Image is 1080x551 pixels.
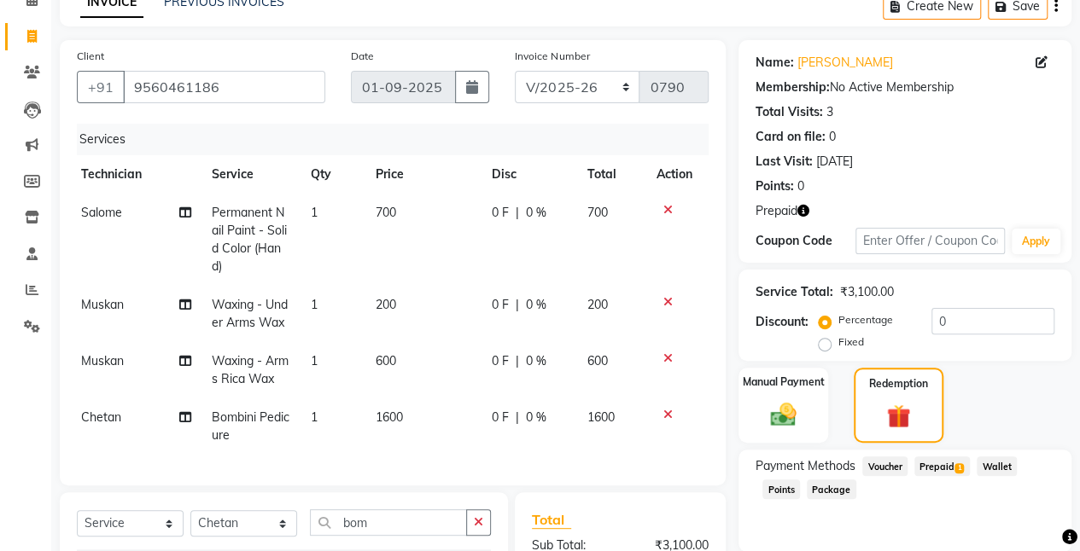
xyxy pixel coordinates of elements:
span: 1 [954,463,964,473]
div: Points: [756,177,794,195]
div: Total Visits: [756,103,823,121]
img: _gift.svg [879,402,919,432]
label: Manual Payment [743,374,825,390]
span: 0 F [492,409,509,426]
input: Enter Offer / Coupon Code [855,228,1005,254]
label: Date [351,49,374,64]
span: 700 [587,205,608,220]
button: Apply [1012,229,1060,254]
span: Wallet [977,456,1017,476]
span: 0 % [526,296,546,314]
a: [PERSON_NAME] [797,54,893,72]
span: 200 [376,297,396,312]
span: 1 [311,409,318,425]
span: Points [762,479,800,499]
div: Last Visit: [756,153,813,171]
span: | [516,296,519,314]
div: Card on file: [756,128,826,146]
th: Qty [301,155,366,194]
span: | [516,409,519,426]
div: Discount: [756,313,809,331]
span: 0 F [492,296,509,314]
span: 0 F [492,204,509,222]
span: Prepaid [914,456,970,476]
span: Voucher [862,456,908,476]
span: 0 % [526,204,546,222]
span: 200 [587,297,608,312]
label: Client [77,49,104,64]
span: | [516,352,519,370]
div: Name: [756,54,794,72]
span: 1 [311,297,318,312]
span: Waxing - Under Arms Wax [212,297,288,330]
div: [DATE] [816,153,853,171]
img: _cash.svg [762,400,804,430]
span: Salome [81,205,122,220]
span: Total [532,511,571,529]
input: Search by Name/Mobile/Email/Code [123,71,325,103]
th: Disc [482,155,577,194]
span: 1 [311,205,318,220]
th: Total [577,155,646,194]
label: Redemption [869,376,928,391]
span: 600 [376,353,396,368]
span: Muskan [81,353,124,368]
span: Prepaid [756,202,797,220]
th: Service [201,155,301,194]
span: 1 [311,353,318,368]
div: 0 [829,128,836,146]
div: Service Total: [756,283,833,301]
span: Muskan [81,297,124,312]
span: 700 [376,205,396,220]
span: Waxing - Arms Rica Wax [212,353,289,386]
th: Technician [71,155,201,194]
span: 600 [587,353,608,368]
div: Services [73,124,715,155]
span: 1600 [587,409,615,425]
span: 0 F [492,352,509,370]
span: 1600 [376,409,403,425]
span: 0 % [526,352,546,370]
span: Chetan [81,409,121,425]
span: Bombini Pedicure [212,409,289,443]
div: Coupon Code [756,232,855,250]
span: Package [807,479,856,499]
label: Percentage [838,312,893,328]
div: Membership: [756,78,830,96]
label: Invoice Number [515,49,589,64]
div: 3 [826,103,833,121]
th: Price [365,155,482,194]
button: +91 [77,71,125,103]
div: No Active Membership [756,78,1054,96]
input: Search or Scan [310,509,467,536]
label: Fixed [838,334,864,350]
span: 0 % [526,409,546,426]
span: | [516,204,519,222]
div: ₹3,100.00 [840,283,894,301]
th: Action [646,155,703,194]
span: Permanent Nail Paint - Solid Color (Hand) [212,205,287,274]
div: 0 [797,177,804,195]
span: Payment Methods [756,457,855,475]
